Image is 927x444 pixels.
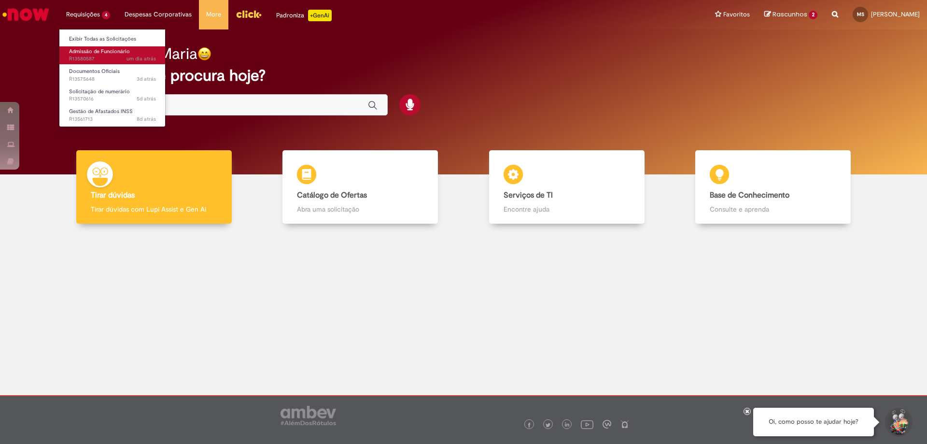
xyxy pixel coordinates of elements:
[126,55,156,62] time: 30/09/2025 10:44:41
[84,67,844,84] h2: O que você procura hoje?
[91,204,217,214] p: Tirar dúvidas com Lupi Assist e Gen Ai
[137,75,156,83] time: 29/09/2025 10:19:08
[69,115,156,123] span: R13561713
[527,423,532,428] img: logo_footer_facebook.png
[125,10,192,19] span: Despesas Corporativas
[297,204,423,214] p: Abra uma solicitação
[670,150,877,224] a: Base de Conhecimento Consulte e aprenda
[91,190,135,200] b: Tirar dúvidas
[197,47,211,61] img: happy-face.png
[206,10,221,19] span: More
[297,190,367,200] b: Catálogo de Ofertas
[137,115,156,123] span: 8d atrás
[871,10,920,18] span: [PERSON_NAME]
[69,75,156,83] span: R13575648
[59,29,166,127] ul: Requisições
[59,34,166,44] a: Exibir Todas as Solicitações
[603,420,611,429] img: logo_footer_workplace.png
[1,5,51,24] img: ServiceNow
[59,106,166,124] a: Aberto R13561713 : Gestão de Afastados INSS
[59,66,166,84] a: Aberto R13575648 : Documentos Oficiais
[69,55,156,63] span: R13580587
[710,190,789,200] b: Base de Conhecimento
[69,95,156,103] span: R13570616
[126,55,156,62] span: um dia atrás
[546,423,550,428] img: logo_footer_twitter.png
[753,408,874,436] div: Oi, como posso te ajudar hoje?
[137,95,156,102] span: 5d atrás
[59,46,166,64] a: Aberto R13580587 : Admissão de Funcionário
[308,10,332,21] p: +GenAi
[723,10,750,19] span: Favoritos
[137,95,156,102] time: 26/09/2025 13:33:27
[710,204,836,214] p: Consulte e aprenda
[257,150,464,224] a: Catálogo de Ofertas Abra uma solicitação
[137,75,156,83] span: 3d atrás
[69,108,133,115] span: Gestão de Afastados INSS
[565,422,570,428] img: logo_footer_linkedin.png
[884,408,913,437] button: Iniciar Conversa de Suporte
[463,150,670,224] a: Serviços de TI Encontre ajuda
[69,68,120,75] span: Documentos Oficiais
[809,11,817,19] span: 2
[620,420,629,429] img: logo_footer_naosei.png
[504,204,630,214] p: Encontre ajuda
[66,10,100,19] span: Requisições
[69,88,130,95] span: Solicitação de numerário
[764,10,817,19] a: Rascunhos
[504,190,553,200] b: Serviços de TI
[857,11,864,17] span: MS
[51,150,257,224] a: Tirar dúvidas Tirar dúvidas com Lupi Assist e Gen Ai
[276,10,332,21] div: Padroniza
[69,48,130,55] span: Admissão de Funcionário
[59,86,166,104] a: Aberto R13570616 : Solicitação de numerário
[281,406,336,425] img: logo_footer_ambev_rotulo_gray.png
[137,115,156,123] time: 24/09/2025 09:21:01
[772,10,807,19] span: Rascunhos
[102,11,110,19] span: 4
[581,418,593,430] img: logo_footer_youtube.png
[236,7,262,21] img: click_logo_yellow_360x200.png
